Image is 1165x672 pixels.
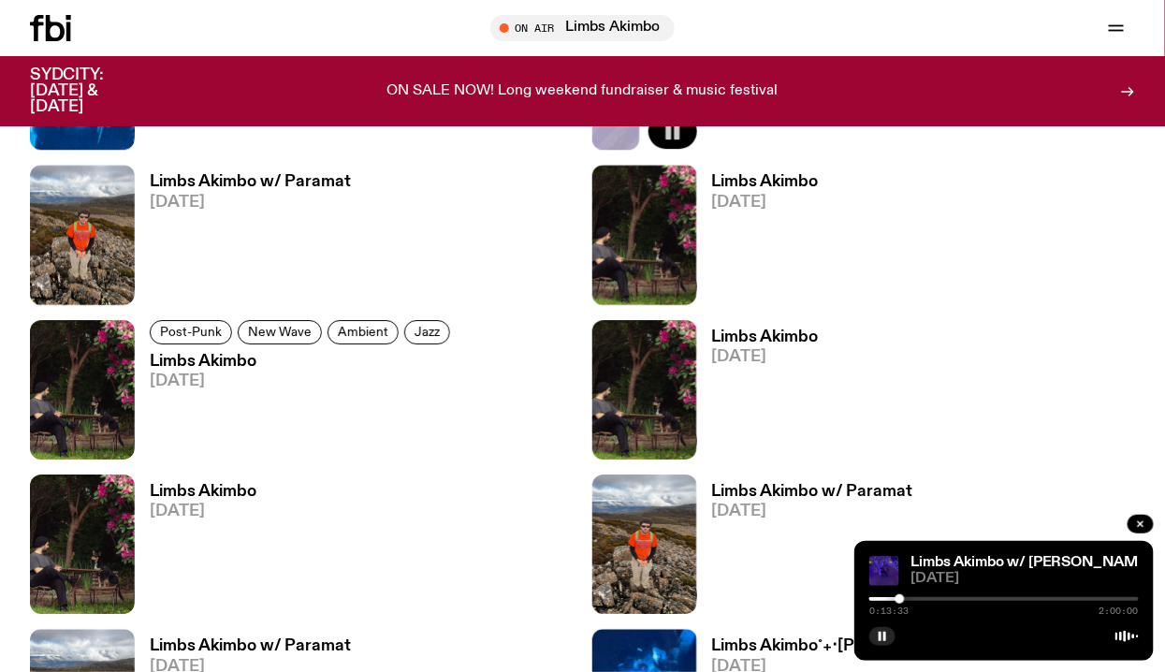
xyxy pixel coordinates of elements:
h3: Limbs Akimbo [150,484,256,500]
span: [DATE] [712,504,913,519]
span: 2:00:00 [1099,606,1139,616]
h3: SYDCITY: [DATE] & [DATE] [30,67,150,115]
span: 0:13:33 [869,606,909,616]
p: ON SALE NOW! Long weekend fundraiser & music festival [387,83,779,100]
h3: Limbs Akimbo [712,329,819,345]
a: Limbs Akimbo w/ Paramat[DATE] [697,484,913,614]
span: Ambient [338,325,388,339]
img: Jackson sits at an outdoor table, legs crossed and gazing at a black and brown dog also sitting a... [30,475,135,614]
h3: Limbs Akimbo [712,174,819,190]
a: Jazz [404,320,450,344]
h3: Limbs Akimbo w/ Paramat [712,484,913,500]
span: [DATE] [712,349,819,365]
span: [DATE] [910,572,1139,586]
span: New Wave [248,325,312,339]
img: Jackson sits at an outdoor table, legs crossed and gazing at a black and brown dog also sitting a... [30,320,135,460]
h3: Limbs Akimbo w/ Paramat [150,638,351,654]
span: [DATE] [150,373,456,389]
span: [DATE] [150,504,256,519]
span: [DATE] [712,195,819,211]
a: Ambient [328,320,399,344]
a: Limbs Akimbo w/ [PERSON_NAME] [910,555,1153,570]
a: New Wave [238,320,322,344]
a: Limbs Akimbo[DATE] [135,484,256,614]
h3: Limbs Akimbo˚₊‧[PERSON_NAME]‧₊˚ [712,638,1001,654]
h3: Limbs Akimbo w/ Paramat [150,174,351,190]
button: On AirLimbs Akimbo [490,15,675,41]
h3: Limbs Akimbo [150,354,456,370]
a: Post-Punk [150,320,232,344]
a: Limbs Akimbo[DATE] [135,354,456,460]
img: Jackson sits at an outdoor table, legs crossed and gazing at a black and brown dog also sitting a... [592,320,697,460]
a: Limbs Akimbo[DATE] [697,174,819,304]
a: Limbs Akimbo w/ Paramat[DATE] [135,174,351,304]
span: Post-Punk [160,325,222,339]
span: [DATE] [150,195,351,211]
img: Jackson sits at an outdoor table, legs crossed and gazing at a black and brown dog also sitting a... [592,165,697,304]
span: Jazz [415,325,440,339]
a: Limbs Akimbo[DATE] [697,329,819,460]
